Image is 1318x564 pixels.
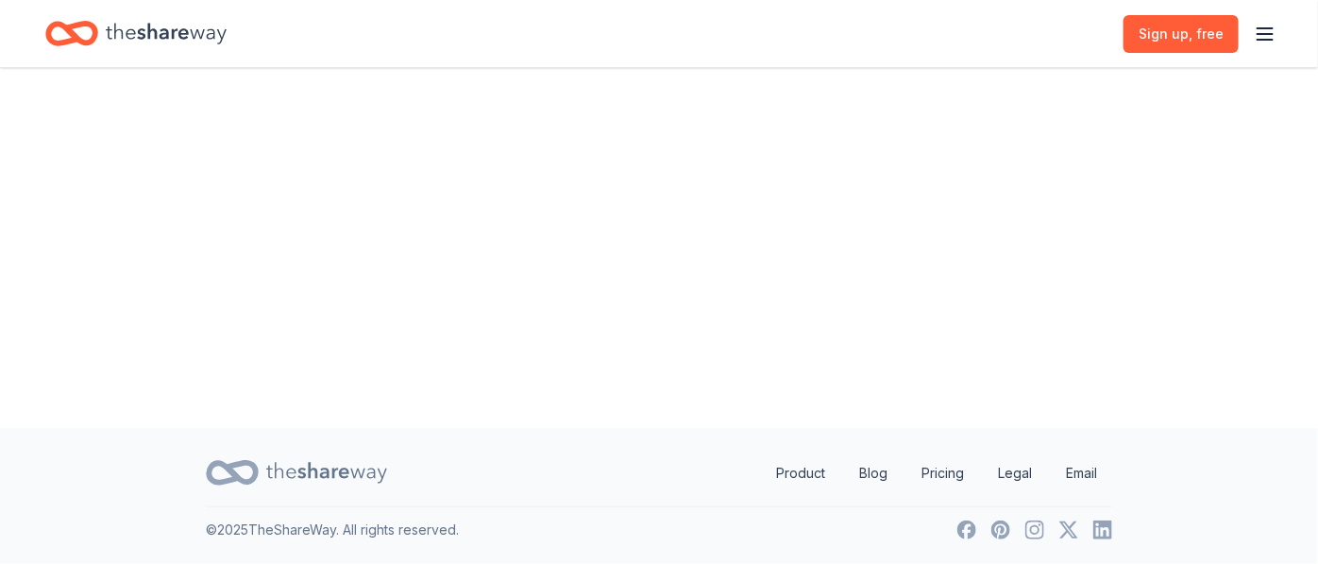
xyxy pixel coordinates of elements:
[1051,454,1112,492] a: Email
[844,454,903,492] a: Blog
[761,454,1112,492] nav: quick links
[1124,15,1239,53] a: Sign up, free
[761,454,840,492] a: Product
[906,454,979,492] a: Pricing
[1139,23,1224,45] span: Sign up
[983,454,1047,492] a: Legal
[45,11,227,56] a: Home
[1189,26,1224,42] span: , free
[206,519,459,541] p: © 2025 TheShareWay. All rights reserved.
